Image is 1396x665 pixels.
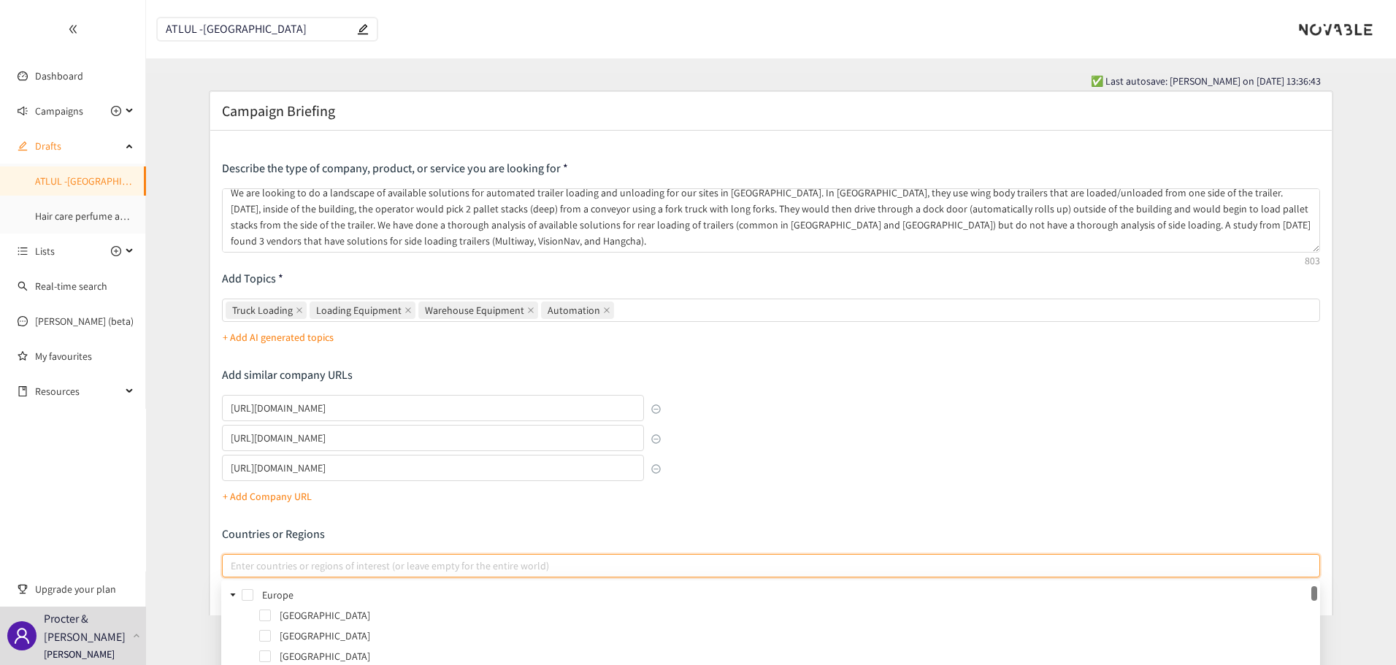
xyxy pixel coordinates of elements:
span: double-left [68,24,78,34]
input: Truck LoadingLoading EquipmentWarehouse EquipmentAutomation [617,301,620,319]
span: Europe [259,586,1317,604]
span: edit [357,23,369,35]
p: Countries or Regions [222,526,1321,542]
p: [PERSON_NAME] [44,646,115,662]
span: [GEOGRAPHIC_DATA] [280,629,370,642]
iframe: Chat Widget [1323,595,1396,665]
span: close [603,307,610,314]
span: Andorra [277,647,1317,665]
span: ✅ Last autosave: [PERSON_NAME] on [DATE] 13:36:43 [1091,73,1321,89]
span: unordered-list [18,246,28,256]
span: Loading Equipment [310,301,415,319]
p: Describe the type of company, product, or service you are looking for [222,161,1321,177]
span: close [404,307,412,314]
p: + Add Company URL [223,488,312,504]
span: Automation [548,302,600,318]
button: + Add Company URL [223,485,312,508]
span: trophy [18,584,28,594]
span: Campaigns [35,96,83,126]
span: close [296,307,303,314]
span: Upgrade your plan [35,574,134,604]
a: Dashboard [35,69,83,82]
h2: Campaign Briefing [222,101,335,121]
span: Loading Equipment [316,302,402,318]
textarea: We are looking to do a landscape of available solutions for automated trailer loading and unloadi... [222,188,1321,253]
span: close [527,307,534,314]
span: plus-circle [111,246,121,256]
a: [PERSON_NAME] (beta) [35,315,134,328]
p: Add Topics [222,271,1321,287]
a: My favourites [35,342,134,371]
span: Europe [262,588,294,601]
span: book [18,386,28,396]
span: Åland Islands [277,607,1317,624]
span: user [13,627,31,645]
button: + Add AI generated topics [223,326,334,349]
div: Campaign Briefing [222,101,1321,121]
a: Hair care perfume automation [35,210,166,223]
span: Warehouse Equipment [425,302,524,318]
a: ATLUL -[GEOGRAPHIC_DATA] [35,174,158,188]
span: edit [18,141,28,151]
span: Albania [277,627,1317,645]
span: plus-circle [111,106,121,116]
p: + Add AI generated topics [223,329,334,345]
input: lookalikes url [222,425,645,451]
a: Real-time search [35,280,107,293]
span: Resources [35,377,121,406]
span: [GEOGRAPHIC_DATA] [280,609,370,622]
span: Drafts [35,131,121,161]
span: Truck Loading [226,301,307,319]
input: lookalikes url [222,455,645,481]
input: Enter countries or regions of interest (or leave empty for the entire world) [231,557,234,574]
input: lookalikes url [222,395,645,421]
span: Warehouse Equipment [418,301,538,319]
span: Truck Loading [232,302,293,318]
span: Lists [35,237,55,266]
p: Add similar company URLs [222,367,661,383]
p: Procter & [PERSON_NAME] [44,610,127,646]
span: [GEOGRAPHIC_DATA] [280,650,370,663]
span: sound [18,106,28,116]
span: Automation [541,301,614,319]
span: caret-down [229,591,237,599]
